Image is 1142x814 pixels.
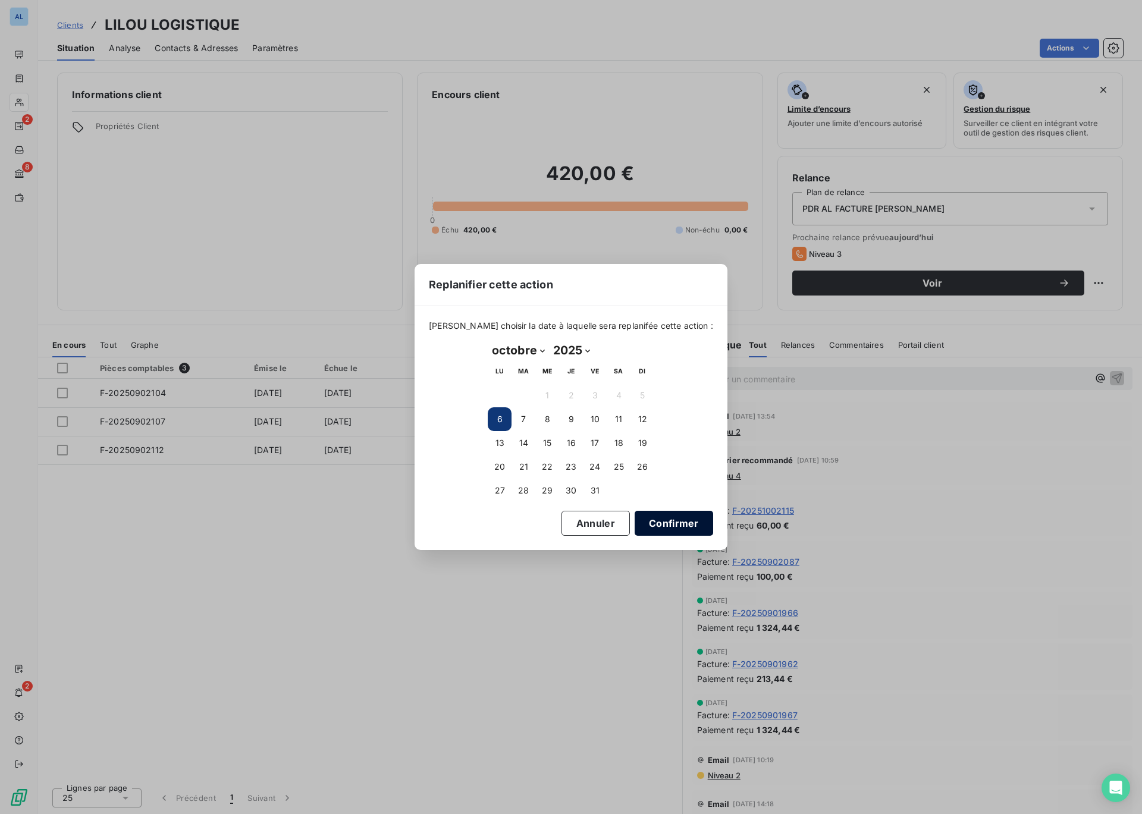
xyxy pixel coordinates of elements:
[630,407,654,431] button: 12
[488,360,512,384] th: lundi
[630,455,654,479] button: 26
[630,431,654,455] button: 19
[559,384,583,407] button: 2
[583,407,607,431] button: 10
[512,479,535,502] button: 28
[635,511,713,536] button: Confirmer
[607,384,630,407] button: 4
[607,455,630,479] button: 25
[1102,774,1130,802] div: Open Intercom Messenger
[429,320,713,332] span: [PERSON_NAME] choisir la date à laquelle sera replanifée cette action :
[535,360,559,384] th: mercredi
[583,360,607,384] th: vendredi
[559,360,583,384] th: jeudi
[512,407,535,431] button: 7
[607,407,630,431] button: 11
[607,360,630,384] th: samedi
[559,407,583,431] button: 9
[583,431,607,455] button: 17
[535,479,559,502] button: 29
[607,431,630,455] button: 18
[488,479,512,502] button: 27
[535,407,559,431] button: 8
[488,455,512,479] button: 20
[512,360,535,384] th: mardi
[512,455,535,479] button: 21
[488,407,512,431] button: 6
[535,384,559,407] button: 1
[583,455,607,479] button: 24
[512,431,535,455] button: 14
[583,479,607,502] button: 31
[561,511,630,536] button: Annuler
[535,455,559,479] button: 22
[559,455,583,479] button: 23
[429,276,553,293] span: Replanifier cette action
[630,360,654,384] th: dimanche
[488,431,512,455] button: 13
[630,384,654,407] button: 5
[583,384,607,407] button: 3
[535,431,559,455] button: 15
[559,431,583,455] button: 16
[559,479,583,502] button: 30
